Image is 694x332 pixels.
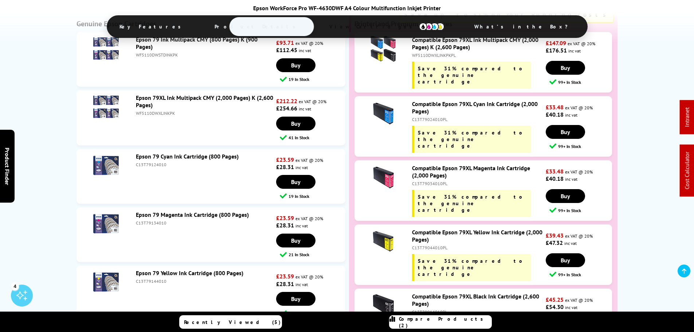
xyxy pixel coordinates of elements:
div: C13T79134010 [136,220,274,226]
span: Buy [291,62,301,69]
strong: £112.45 [276,46,297,54]
div: 24 In Stock [280,309,345,316]
span: ex VAT @ 20% [565,105,593,110]
div: C13T79044010PL [412,245,544,250]
img: Epson 79 Yellow Ink Cartridge (800 Pages) [93,269,119,295]
a: Epson 79 Magenta Ink Cartridge (800 Pages) [136,211,249,218]
span: inc vat [565,305,577,310]
img: Epson 79 Cyan Ink Cartridge (800 Pages) [93,153,119,178]
div: 99+ In Stock [549,142,612,149]
div: WF5110DWXLINKPK [136,110,274,116]
div: C13T79124010 [136,162,274,167]
div: C13T79034010PL [412,181,544,186]
div: 99+ In Stock [549,271,612,278]
div: 19 In Stock [280,192,345,199]
span: ex VAT @ 20% [295,157,323,163]
span: Save 31% compared to the genuine cartridge [418,194,525,213]
span: Key Features [109,18,196,35]
span: Save 31% compared to the genuine cartridge [418,65,525,85]
a: Intranet [683,108,691,127]
a: Compatible Epson 79XL Ink Multipack CMY (2,000 Pages) K (2,600 Pages) [412,36,538,51]
span: ex VAT @ 20% [565,233,593,239]
strong: £54.30 [546,303,564,310]
a: Cost Calculator [683,152,691,190]
strong: £212.22 [276,97,297,105]
strong: £23.59 [276,214,294,222]
strong: £28.31 [276,163,294,171]
a: Epson 79 Cyan Ink Cartridge (800 Pages) [136,153,239,160]
strong: £45.25 [546,296,564,303]
img: Epson 79 Magenta Ink Cartridge (800 Pages) [93,211,119,237]
strong: £23.59 [276,273,294,280]
span: Buy [561,192,570,200]
div: WF5110DWXLINKPKPL [412,52,544,58]
img: Compatible Epson 79XL Magenta Ink Cartridge (2,000 Pages) [370,164,396,190]
div: 19 In Stock [280,76,345,83]
span: Buy [291,178,301,185]
a: Epson 79XL Ink Multipack CMY (2,000 Pages) K (2,600 Pages) [136,94,273,109]
strong: £33.48 [546,168,564,175]
span: Product Details [204,18,310,35]
strong: £176.51 [546,47,567,54]
strong: £47.32 [546,239,563,246]
strong: £23.59 [276,156,294,163]
span: inc vat [295,223,308,229]
img: Compatible Epson 79XL Cyan Ink Cartridge (2,000 Pages) [370,100,396,126]
span: ex VAT @ 20% [295,40,323,46]
span: Compare Products (2) [399,316,491,329]
span: ex VAT @ 20% [568,41,595,46]
div: 21 In Stock [280,251,345,258]
span: Save 31% compared to the genuine cartridge [418,129,525,149]
img: Epson 79XL Ink Multipack CMY (2,000 Pages) K (2,600 Pages) [93,94,119,120]
span: Buy [291,237,301,244]
span: Buy [291,295,301,302]
span: inc vat [565,176,577,182]
span: ex VAT @ 20% [295,216,323,221]
a: Compatible Epson 79XL Black Ink Cartridge (2,600 Pages) [412,293,539,307]
a: Compatible Epson 79XL Cyan Ink Cartridge (2,000 Pages) [412,100,538,115]
div: C13T79024010PL [412,117,544,122]
span: Recently Viewed (5) [184,319,281,325]
div: 99+ In Stock [549,78,612,85]
img: Compatible Epson 79XL Yellow Ink Cartridge (2,000 Pages) [370,229,396,254]
span: View Cartridges [318,17,455,36]
span: Buy [561,257,570,264]
div: Epson WorkForce Pro WF-4630DWF A4 Colour Multifunction Inkjet Printer [92,4,602,12]
strong: £39.43 [546,232,564,239]
span: Save 31% compared to the genuine cartridge [418,258,525,277]
div: WF5110DWSTDINKPK [136,52,274,58]
span: Buy [561,128,570,136]
a: Recently Viewed (5) [179,315,282,329]
span: inc vat [295,165,308,170]
span: Buy [291,120,301,127]
a: Compatible Epson 79XL Magenta Ink Cartridge (2,000 Pages) [412,164,530,179]
a: Compare Products (2) [389,315,492,329]
img: cmyk-icon.svg [419,23,444,31]
span: ex VAT @ 20% [565,169,593,175]
strong: £33.48 [546,103,564,111]
span: Buy [561,64,570,71]
strong: £28.31 [276,280,294,288]
a: Compatible Epson 79XL Yellow Ink Cartridge (2,000 Pages) [412,229,542,243]
strong: £40.18 [546,111,564,118]
div: 99+ In Stock [549,207,612,214]
span: inc vat [295,282,308,287]
strong: £28.31 [276,222,294,229]
span: inc vat [299,48,311,53]
span: inc vat [564,241,577,246]
img: Epson 79 Ink Multipack CMY (800 Pages) K (900 Pages) [93,36,119,61]
img: Compatible Epson 79XL Black Ink Cartridge (2,600 Pages) [370,293,396,318]
span: inc vat [299,106,311,112]
img: Compatible Epson 79XL Ink Multipack CMY (2,000 Pages) K (2,600 Pages) [370,36,396,62]
div: 4 [11,282,19,290]
div: C13T79014010PL [412,309,544,315]
span: ex VAT @ 20% [565,297,593,303]
span: ex VAT @ 20% [299,99,326,104]
span: inc vat [568,48,581,54]
span: inc vat [565,112,577,118]
a: Epson 79 Yellow Ink Cartridge (800 Pages) [136,269,243,277]
div: 41 In Stock [280,134,345,141]
div: C13T79144010 [136,278,274,284]
strong: £254.66 [276,105,297,112]
span: What’s in the Box? [463,18,586,35]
